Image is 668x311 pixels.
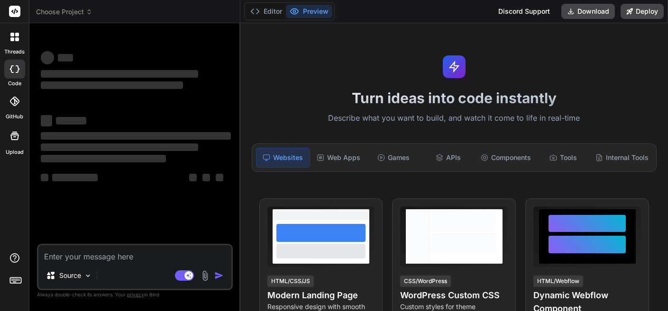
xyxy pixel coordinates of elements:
[41,81,183,89] span: ‌
[247,5,286,18] button: Editor
[56,117,86,124] span: ‌
[41,174,48,181] span: ‌
[477,148,535,168] div: Components
[41,155,166,162] span: ‌
[52,174,98,181] span: ‌
[37,290,233,299] p: Always double-check its answers. Your in Bind
[367,148,420,168] div: Games
[41,132,231,140] span: ‌
[621,4,664,19] button: Deploy
[84,272,92,280] img: Pick Models
[59,271,81,280] p: Source
[493,4,556,19] div: Discord Support
[246,112,662,124] p: Describe what you want to build, and watch it come to life in real-time
[537,148,590,168] div: Tools
[561,4,615,19] button: Download
[216,174,223,181] span: ‌
[422,148,475,168] div: APIs
[41,143,198,151] span: ‌
[286,5,332,18] button: Preview
[256,148,310,168] div: Websites
[6,148,24,156] label: Upload
[267,289,375,302] h4: Modern Landing Page
[202,174,210,181] span: ‌
[533,275,583,287] div: HTML/Webflow
[246,89,662,107] h1: Turn ideas into code instantly
[200,270,210,281] img: attachment
[41,51,54,64] span: ‌
[6,113,23,121] label: GitHub
[127,292,144,297] span: privacy
[8,80,21,88] label: code
[41,70,198,78] span: ‌
[4,48,25,56] label: threads
[400,275,451,287] div: CSS/WordPress
[400,289,508,302] h4: WordPress Custom CSS
[189,174,197,181] span: ‌
[312,148,365,168] div: Web Apps
[214,271,224,280] img: icon
[41,115,52,126] span: ‌
[592,148,652,168] div: Internal Tools
[36,7,92,17] span: Choose Project
[267,275,314,287] div: HTML/CSS/JS
[58,54,73,62] span: ‌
